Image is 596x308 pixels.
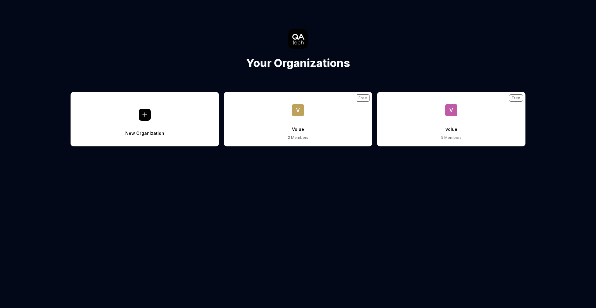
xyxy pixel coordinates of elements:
h1: Your Organizations [246,55,350,71]
button: New Organization [71,92,219,146]
span: V [292,104,304,116]
button: vvolue5 MembersFree [377,92,525,146]
span: 2 [288,135,290,140]
div: volue [445,116,457,135]
span: v [445,104,457,116]
div: Members [441,135,462,140]
div: Free [356,94,370,102]
span: 5 [441,135,443,140]
div: Volue [292,116,304,135]
div: New Organization [125,121,164,136]
div: Free [509,94,523,102]
div: Members [288,135,308,140]
button: VVolue2 MembersFree [224,92,372,146]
